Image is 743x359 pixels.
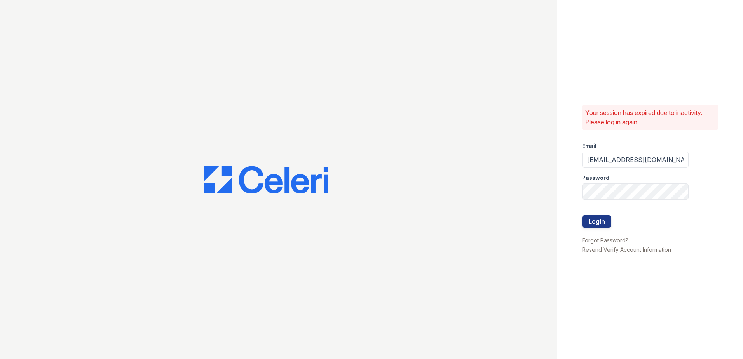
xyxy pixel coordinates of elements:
[582,215,611,228] button: Login
[204,166,328,193] img: CE_Logo_Blue-a8612792a0a2168367f1c8372b55b34899dd931a85d93a1a3d3e32e68fde9ad4.png
[582,174,609,182] label: Password
[585,108,715,127] p: Your session has expired due to inactivity. Please log in again.
[582,142,596,150] label: Email
[582,237,628,244] a: Forgot Password?
[582,246,671,253] a: Resend Verify Account Information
